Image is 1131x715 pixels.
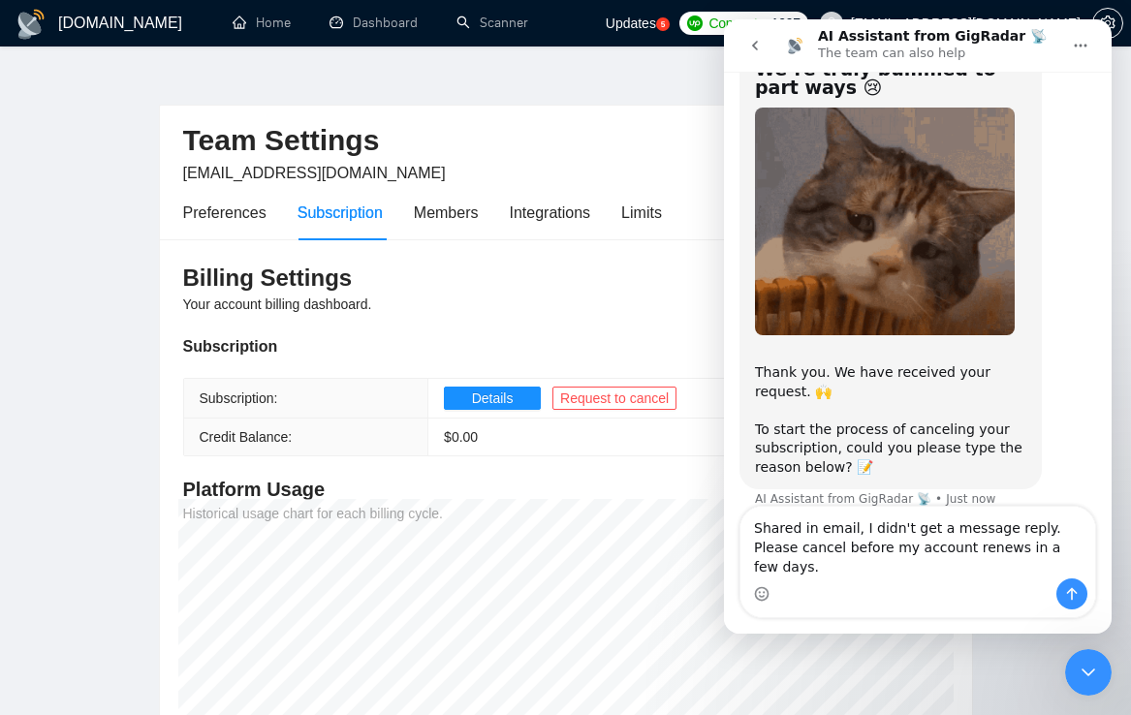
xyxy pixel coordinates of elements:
[1092,16,1123,31] a: setting
[560,388,669,409] span: Request to cancel
[16,9,47,40] img: logo
[414,201,479,225] div: Members
[183,476,949,503] h4: Platform Usage
[472,388,514,409] span: Details
[330,15,418,31] a: dashboardDashboard
[183,263,949,294] h3: Billing Settings
[724,19,1112,634] iframe: Intercom live chat
[771,13,801,34] span: 1097
[298,201,383,225] div: Subscription
[183,121,949,161] h2: Team Settings
[183,165,446,181] span: [EMAIL_ADDRESS][DOMAIN_NAME]
[183,334,949,358] div: Subscription
[444,429,478,445] span: $ 0.00
[233,15,291,31] a: homeHome
[1093,16,1122,31] span: setting
[510,201,591,225] div: Integrations
[621,201,662,225] div: Limits
[708,13,767,34] span: Connects:
[444,387,541,410] button: Details
[200,429,293,445] span: Credit Balance:
[183,201,267,225] div: Preferences
[552,387,676,410] button: Request to cancel
[825,16,838,30] span: user
[200,390,278,406] span: Subscription:
[606,16,656,31] span: Updates
[183,296,372,312] span: Your account billing dashboard.
[661,20,666,29] text: 5
[1065,649,1112,696] iframe: Intercom live chat
[687,16,703,31] img: upwork-logo.png
[656,17,670,31] a: 5
[456,15,528,31] a: searchScanner
[1092,8,1123,39] button: setting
